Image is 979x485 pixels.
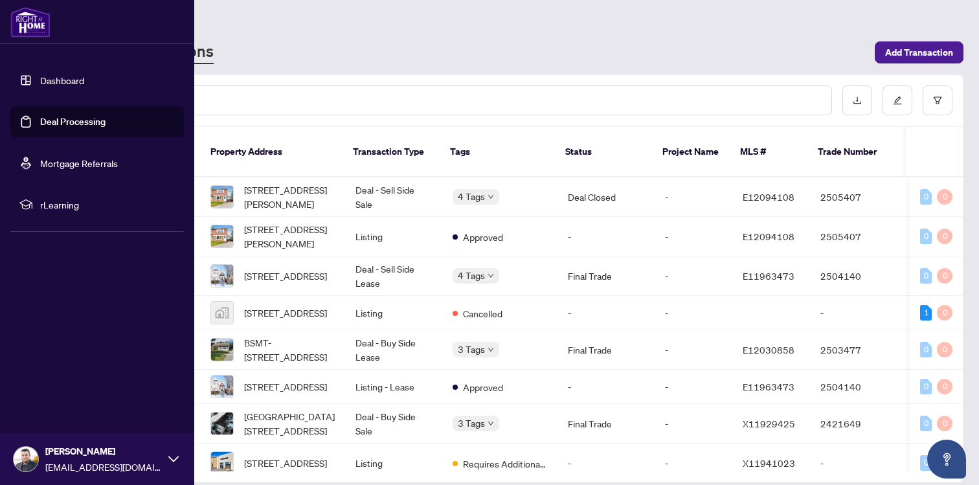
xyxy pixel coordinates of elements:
[920,189,932,205] div: 0
[211,225,233,247] img: thumbnail-img
[920,229,932,244] div: 0
[937,229,952,244] div: 0
[211,376,233,398] img: thumbnail-img
[937,416,952,431] div: 0
[655,177,732,217] td: -
[40,116,106,128] a: Deal Processing
[10,6,51,38] img: logo
[463,230,503,244] span: Approved
[893,96,902,105] span: edit
[244,269,327,283] span: [STREET_ADDRESS]
[211,302,233,324] img: thumbnail-img
[557,330,655,370] td: Final Trade
[807,127,898,177] th: Trade Number
[883,85,912,115] button: edit
[927,440,966,479] button: Open asap
[488,194,494,200] span: down
[937,268,952,284] div: 0
[920,342,932,357] div: 0
[211,265,233,287] img: thumbnail-img
[458,189,485,204] span: 4 Tags
[557,444,655,483] td: -
[655,404,732,444] td: -
[920,455,932,471] div: 0
[920,416,932,431] div: 0
[14,447,38,471] img: Profile Icon
[920,305,932,321] div: 1
[488,420,494,427] span: down
[45,460,162,474] span: [EMAIL_ADDRESS][DOMAIN_NAME]
[933,96,942,105] span: filter
[557,256,655,296] td: Final Trade
[810,444,901,483] td: -
[810,256,901,296] td: 2504140
[743,231,794,242] span: E12094108
[463,457,547,471] span: Requires Additional Docs
[920,379,932,394] div: 0
[244,306,327,320] span: [STREET_ADDRESS]
[937,379,952,394] div: 0
[730,127,807,177] th: MLS #
[458,342,485,357] span: 3 Tags
[440,127,555,177] th: Tags
[211,186,233,208] img: thumbnail-img
[923,85,952,115] button: filter
[743,270,794,282] span: E11963473
[488,273,494,279] span: down
[937,305,952,321] div: 0
[937,189,952,205] div: 0
[244,183,335,211] span: [STREET_ADDRESS][PERSON_NAME]
[211,339,233,361] img: thumbnail-img
[244,379,327,394] span: [STREET_ADDRESS]
[200,127,343,177] th: Property Address
[655,370,732,404] td: -
[211,412,233,434] img: thumbnail-img
[557,217,655,256] td: -
[557,296,655,330] td: -
[557,404,655,444] td: Final Trade
[937,342,952,357] div: 0
[345,330,442,370] td: Deal - Buy Side Lease
[743,381,794,392] span: E11963473
[743,457,795,469] span: X11941023
[458,416,485,431] span: 3 Tags
[743,191,794,203] span: E12094108
[557,177,655,217] td: Deal Closed
[458,268,485,283] span: 4 Tags
[244,335,335,364] span: BSMT-[STREET_ADDRESS]
[655,296,732,330] td: -
[345,217,442,256] td: Listing
[810,370,901,404] td: 2504140
[853,96,862,105] span: download
[211,452,233,474] img: thumbnail-img
[345,296,442,330] td: Listing
[244,456,327,470] span: [STREET_ADDRESS]
[810,330,901,370] td: 2503477
[345,444,442,483] td: Listing
[743,418,795,429] span: X11929425
[655,444,732,483] td: -
[557,370,655,404] td: -
[810,217,901,256] td: 2505407
[45,444,162,458] span: [PERSON_NAME]
[244,222,335,251] span: [STREET_ADDRESS][PERSON_NAME]
[40,197,175,212] span: rLearning
[345,256,442,296] td: Deal - Sell Side Lease
[810,296,901,330] td: -
[655,217,732,256] td: -
[463,306,502,321] span: Cancelled
[345,177,442,217] td: Deal - Sell Side Sale
[244,409,335,438] span: [GEOGRAPHIC_DATA][STREET_ADDRESS]
[345,370,442,404] td: Listing - Lease
[920,268,932,284] div: 0
[40,157,118,169] a: Mortgage Referrals
[40,74,84,86] a: Dashboard
[555,127,652,177] th: Status
[652,127,730,177] th: Project Name
[488,346,494,353] span: down
[842,85,872,115] button: download
[343,127,440,177] th: Transaction Type
[810,404,901,444] td: 2421649
[743,344,794,355] span: E12030858
[463,380,503,394] span: Approved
